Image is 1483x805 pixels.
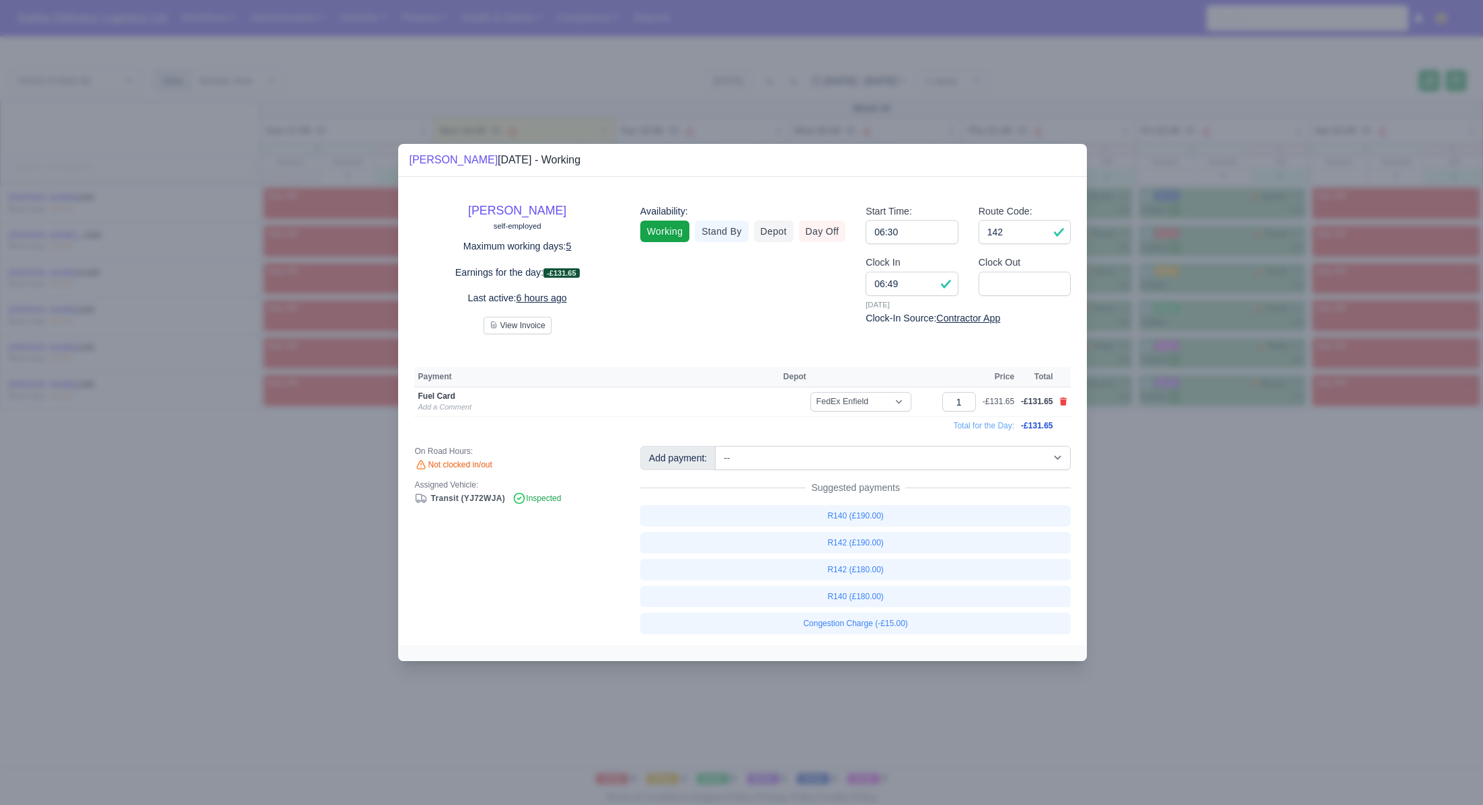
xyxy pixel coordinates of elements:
span: Suggested payments [806,481,905,494]
label: Route Code: [979,204,1032,219]
div: [DATE] - Working [409,152,580,168]
p: Last active: [414,291,619,306]
td: -£131.65 [979,387,1018,417]
div: Assigned Vehicle: [414,480,619,490]
p: Earnings for the day: [414,265,619,280]
a: R140 (£190.00) [640,505,1071,527]
label: Clock Out [979,255,1021,270]
div: Add payment: [640,446,716,470]
div: Clock-In Source: [866,311,1071,326]
div: Fuel Card [418,391,720,401]
small: self-employed [494,222,541,230]
p: Maximum working days: [414,239,619,254]
th: Price [979,367,1018,387]
a: [PERSON_NAME] [409,154,498,165]
a: Stand By [695,221,748,242]
th: Payment [414,367,779,387]
a: R142 (£190.00) [640,532,1071,553]
div: On Road Hours: [414,446,619,457]
a: Depot [754,221,794,242]
a: R142 (£180.00) [640,559,1071,580]
a: R140 (£180.00) [640,586,1071,607]
u: Contractor App [936,313,1000,323]
u: 5 [566,241,572,252]
a: [PERSON_NAME] [468,204,566,217]
th: Depot [780,367,939,387]
div: Availability: [640,204,845,219]
small: [DATE] [866,299,958,311]
span: Inspected [512,494,561,503]
a: Transit (YJ72WJA) [414,494,504,503]
label: Clock In [866,255,900,270]
span: -£131.65 [1021,421,1053,430]
label: Start Time: [866,204,912,219]
a: Add a Comment [418,403,471,411]
a: Congestion Charge (-£15.00) [640,613,1071,634]
span: Total for the Day: [953,421,1014,430]
a: Working [640,221,689,242]
div: Not clocked in/out [414,459,619,471]
a: Day Off [799,221,846,242]
u: 6 hours ago [517,293,567,303]
span: -£131.65 [1021,397,1053,406]
th: Total [1018,367,1056,387]
button: View Invoice [484,317,552,334]
span: -£131.65 [543,268,579,278]
iframe: Chat Widget [1242,650,1483,805]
